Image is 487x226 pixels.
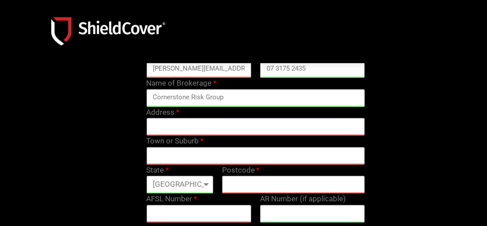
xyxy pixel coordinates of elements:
[146,78,216,89] label: Name of Brokerage
[146,136,203,147] label: Town or Suburb
[146,193,196,205] label: AFSL Number
[222,165,259,176] label: Postcode
[51,17,165,45] img: Shield-Cover-Underwriting-Australia-logo-full
[260,193,346,205] label: AR Number (if applicable)
[146,165,168,176] label: State
[146,107,179,118] label: Address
